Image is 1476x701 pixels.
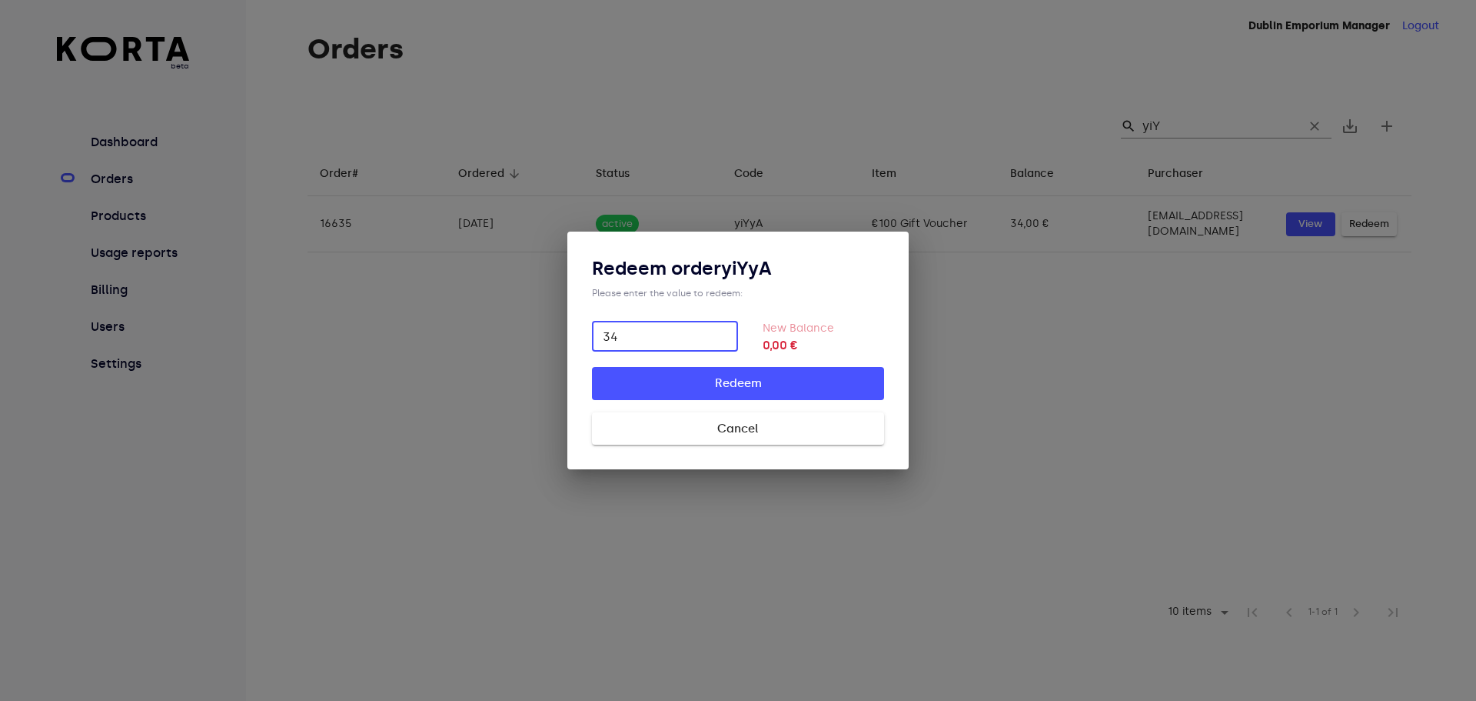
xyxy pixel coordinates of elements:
strong: 0,00 € [763,336,884,355]
label: New Balance [763,322,834,335]
span: Redeem [617,373,859,393]
h3: Redeem order yiYyA [592,256,884,281]
button: Cancel [592,412,884,445]
button: Redeem [592,367,884,399]
span: Cancel [617,419,859,439]
div: Please enter the value to redeem: [592,287,884,299]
